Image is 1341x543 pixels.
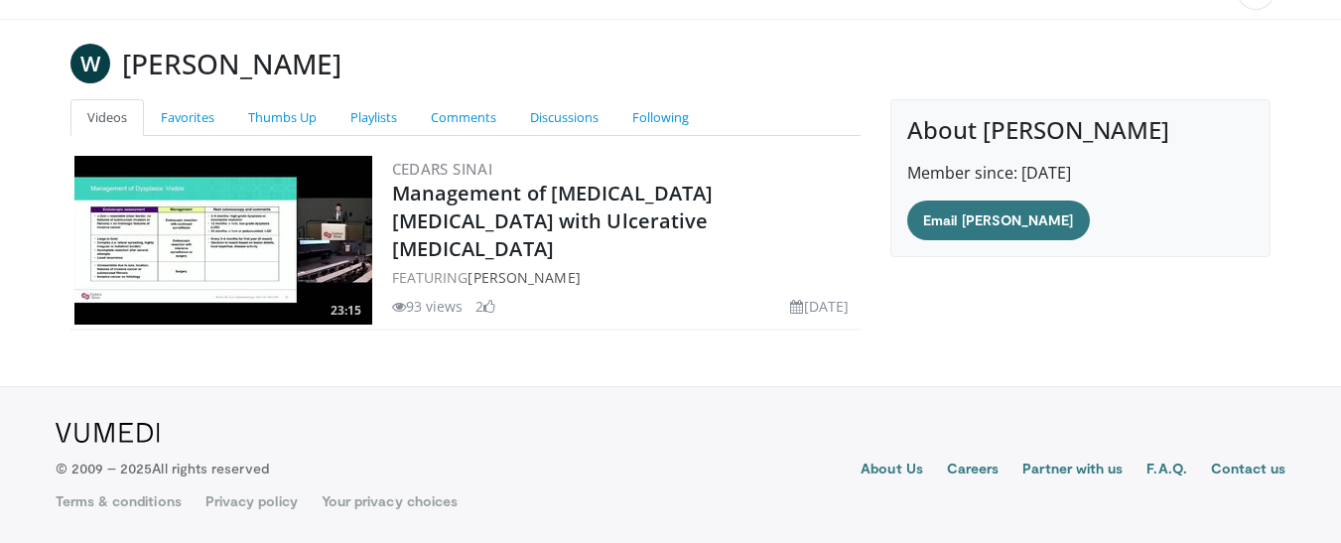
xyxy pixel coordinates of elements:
span: 23:15 [325,302,367,320]
a: About Us [861,459,923,482]
a: Playlists [334,99,414,136]
a: Favorites [144,99,231,136]
img: VuMedi Logo [56,423,160,443]
a: Terms & conditions [56,491,182,511]
li: 93 views [392,296,464,317]
a: Thumbs Up [231,99,334,136]
a: Privacy policy [205,491,298,511]
h4: About [PERSON_NAME] [907,116,1254,145]
a: Management of [MEDICAL_DATA] [MEDICAL_DATA] with Ulcerative [MEDICAL_DATA] [392,180,714,262]
a: Partner with us [1022,459,1123,482]
a: Careers [947,459,1000,482]
a: Comments [414,99,513,136]
p: Member since: [DATE] [907,161,1254,185]
a: Contact us [1211,459,1286,482]
a: Following [615,99,706,136]
a: Cedars Sinai [392,159,493,179]
div: FEATURING [392,267,858,288]
a: Discussions [513,99,615,136]
h3: [PERSON_NAME] [122,44,341,83]
a: W [70,44,110,83]
span: All rights reserved [152,460,268,476]
a: 23:15 [74,156,372,325]
a: Your privacy choices [322,491,458,511]
li: 2 [475,296,495,317]
a: [PERSON_NAME] [468,268,580,287]
a: Videos [70,99,144,136]
li: [DATE] [790,296,849,317]
a: Email [PERSON_NAME] [907,201,1089,240]
img: 5fe88c0f-9f33-4433-ade1-79b064a0283b.300x170_q85_crop-smart_upscale.jpg [74,156,372,325]
p: © 2009 – 2025 [56,459,269,478]
a: F.A.Q. [1146,459,1186,482]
